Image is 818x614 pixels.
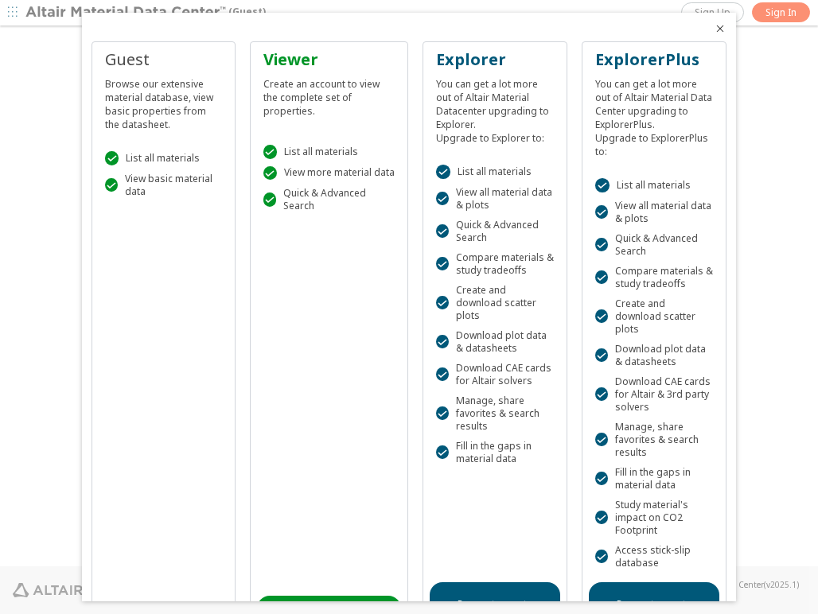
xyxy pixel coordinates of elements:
[263,145,278,159] div: 
[263,192,277,207] div: 
[595,511,608,525] div: 
[436,219,554,244] div: Quick & Advanced Search
[595,71,713,158] div: You can get a lot more out of Altair Material Data Center upgrading to ExplorerPlus. Upgrade to E...
[436,284,554,322] div: Create and download scatter plots
[595,178,610,192] div: 
[436,165,554,179] div: List all materials
[263,71,395,118] div: Create an account to view the complete set of properties.
[436,335,449,349] div: 
[263,49,395,71] div: Viewer
[436,329,554,355] div: Download plot data & datasheets
[436,71,554,145] div: You can get a lot more out of Altair Material Datacenter upgrading to Explorer. Upgrade to Explor...
[595,433,608,447] div: 
[436,251,554,277] div: Compare materials & study tradeoffs
[436,362,554,387] div: Download CAE cards for Altair solvers
[105,151,119,165] div: 
[436,394,554,433] div: Manage, share favorites & search results
[436,165,450,179] div: 
[595,238,608,252] div: 
[595,387,608,402] div: 
[436,367,449,382] div: 
[263,187,395,212] div: Quick & Advanced Search
[595,550,608,564] div: 
[263,166,395,181] div: View more material data
[436,49,554,71] div: Explorer
[595,472,608,486] div: 
[595,421,713,459] div: Manage, share favorites & search results
[436,192,449,206] div: 
[595,270,608,285] div: 
[436,296,449,310] div: 
[263,166,278,181] div: 
[595,499,713,537] div: Study material's impact on CO2 Footprint
[595,544,713,569] div: Access stick-slip database
[436,445,449,460] div: 
[595,178,713,192] div: List all materials
[595,200,713,225] div: View all material data & plots
[595,466,713,492] div: Fill in the gaps in material data
[595,232,713,258] div: Quick & Advanced Search
[105,173,222,198] div: View basic material data
[105,49,222,71] div: Guest
[595,49,713,71] div: ExplorerPlus
[105,178,118,192] div: 
[595,348,608,363] div: 
[595,205,608,220] div: 
[595,375,713,414] div: Download CAE cards for Altair & 3rd party solvers
[714,22,726,35] button: Close
[436,257,449,271] div: 
[595,297,713,336] div: Create and download scatter plots
[595,265,713,290] div: Compare materials & study tradeoffs
[436,186,554,212] div: View all material data & plots
[263,145,395,159] div: List all materials
[436,406,449,421] div: 
[105,71,222,131] div: Browse our extensive material database, view basic properties from the datasheet.
[436,440,554,465] div: Fill in the gaps in material data
[436,224,449,239] div: 
[105,151,222,165] div: List all materials
[595,343,713,368] div: Download plot data & datasheets
[595,309,608,324] div: 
